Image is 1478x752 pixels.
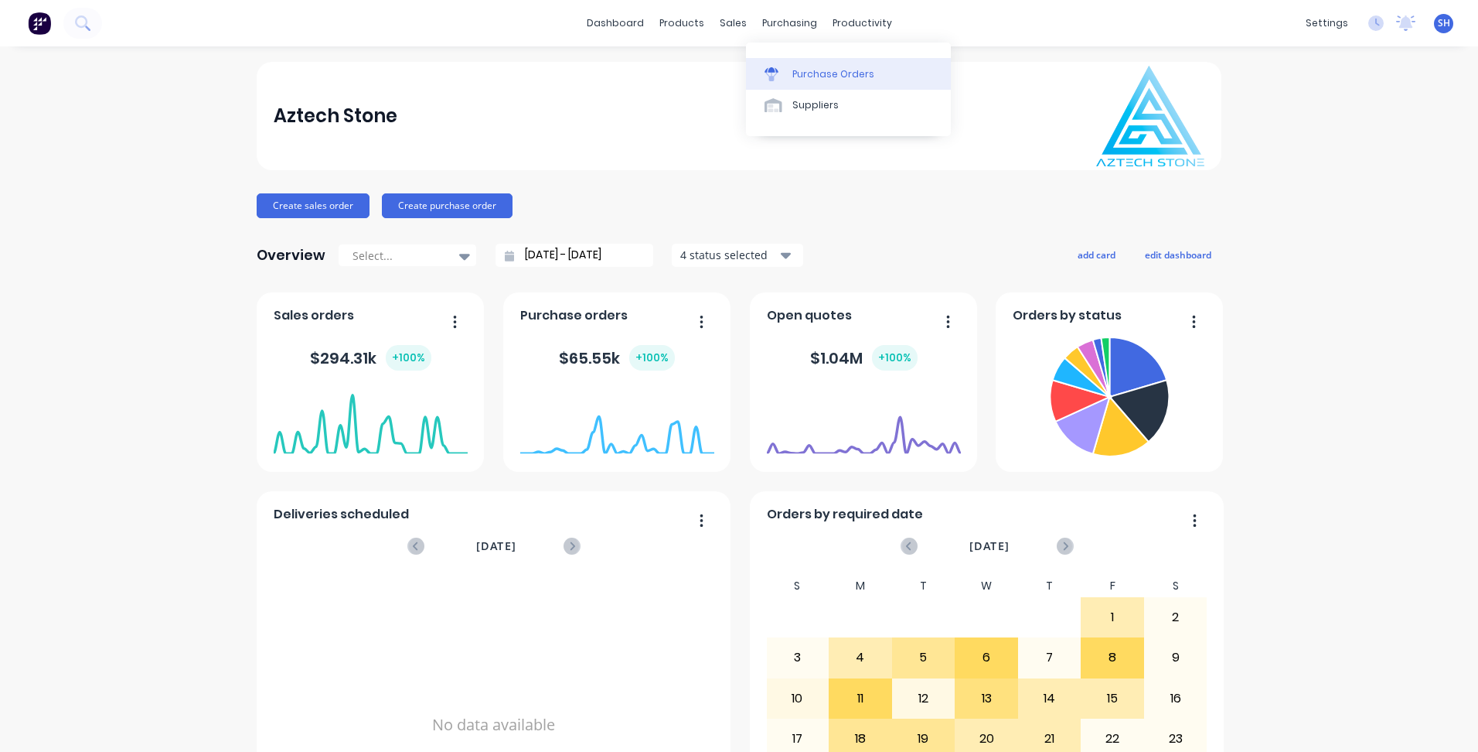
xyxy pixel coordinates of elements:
[1081,598,1143,637] div: 1
[829,575,892,597] div: M
[1096,66,1204,166] img: Aztech Stone
[955,638,1017,677] div: 6
[969,538,1010,555] span: [DATE]
[1019,679,1081,718] div: 14
[893,679,955,718] div: 12
[766,575,829,597] div: S
[955,575,1018,597] div: W
[1135,244,1221,265] button: edit dashboard
[310,345,431,371] div: $ 294.31k
[1081,679,1143,718] div: 15
[274,101,397,132] div: Aztech Stone
[28,12,51,35] img: Factory
[872,345,918,371] div: + 100 %
[1144,575,1207,597] div: S
[257,240,325,271] div: Overview
[767,638,829,677] div: 3
[1068,244,1126,265] button: add card
[1145,679,1207,718] div: 16
[1438,16,1450,30] span: SH
[767,679,829,718] div: 10
[754,12,825,35] div: purchasing
[1013,306,1122,325] span: Orders by status
[792,98,839,112] div: Suppliers
[1081,638,1143,677] div: 8
[680,247,778,263] div: 4 status selected
[274,306,354,325] span: Sales orders
[274,505,409,524] span: Deliveries scheduled
[792,67,874,81] div: Purchase Orders
[829,679,891,718] div: 11
[825,12,900,35] div: productivity
[1018,575,1081,597] div: T
[767,306,852,325] span: Open quotes
[829,638,891,677] div: 4
[893,638,955,677] div: 5
[476,538,516,555] span: [DATE]
[1298,12,1356,35] div: settings
[810,345,918,371] div: $ 1.04M
[629,345,675,371] div: + 100 %
[386,345,431,371] div: + 100 %
[1019,638,1081,677] div: 7
[579,12,652,35] a: dashboard
[746,58,951,89] a: Purchase Orders
[955,679,1017,718] div: 13
[652,12,712,35] div: products
[1081,575,1144,597] div: F
[1145,598,1207,637] div: 2
[712,12,754,35] div: sales
[520,306,628,325] span: Purchase orders
[892,575,955,597] div: T
[559,345,675,371] div: $ 65.55k
[1145,638,1207,677] div: 9
[672,244,803,267] button: 4 status selected
[746,90,951,121] a: Suppliers
[257,193,369,218] button: Create sales order
[382,193,513,218] button: Create purchase order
